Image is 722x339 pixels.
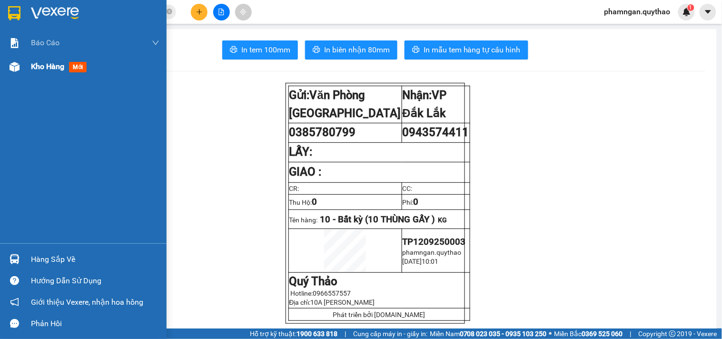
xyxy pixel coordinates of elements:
div: Hướng dẫn sử dụng [31,274,159,288]
span: Văn Phòng [GEOGRAPHIC_DATA] [289,89,401,120]
span: ⚪️ [549,332,552,336]
span: phamngan.quythao [597,6,678,18]
img: icon-new-feature [682,8,691,16]
span: Địa chỉ: [289,299,375,306]
button: printerIn tem 100mm [222,40,298,60]
span: phamngan.quythao [403,249,462,256]
span: Báo cáo [31,37,59,49]
span: Miền Nam [430,329,547,339]
span: 0943574411 [403,126,469,139]
div: Phản hồi [31,317,159,331]
span: [DATE] [403,258,422,265]
strong: 1900 633 818 [297,330,337,338]
sup: 1 [688,4,694,11]
span: copyright [669,330,676,337]
span: Hotline: [291,289,351,297]
span: TP1209250003 [403,237,466,247]
button: printerIn mẫu tem hàng tự cấu hình [405,40,528,60]
span: close-circle [167,8,172,17]
span: 10:01 [422,258,439,265]
td: Thu Hộ: [288,194,402,209]
button: file-add [213,4,230,20]
span: file-add [218,9,225,15]
span: Cung cấp máy in - giấy in: [353,329,427,339]
img: logo-vxr [8,6,20,20]
strong: Gửi: [289,89,401,120]
strong: Quý Thảo [289,275,338,288]
span: 1 [689,4,692,11]
span: | [345,329,346,339]
span: Miền Bắc [554,329,623,339]
span: down [152,39,159,47]
span: 0385780799 [289,126,356,139]
span: 0 [414,197,419,207]
span: 10A [PERSON_NAME] [311,299,375,306]
td: CR: [288,182,402,194]
p: Tên hàng: [289,214,469,225]
span: 0966557557 [313,289,351,297]
span: aim [240,9,247,15]
span: printer [313,46,320,55]
span: KG [438,216,447,224]
button: caret-down [700,4,716,20]
span: In tem 100mm [241,44,290,56]
td: CC: [402,182,470,194]
span: notification [10,298,19,307]
strong: Nhận: [403,89,447,120]
span: mới [69,62,87,72]
span: In biên nhận 80mm [324,44,390,56]
img: warehouse-icon [10,62,20,72]
strong: 0708 023 035 - 0935 103 250 [460,330,547,338]
td: Phát triển bởi [DOMAIN_NAME] [288,309,470,321]
strong: LẤY: [289,145,313,159]
span: close-circle [167,9,172,14]
span: VP Đắk Lắk [403,89,447,120]
span: printer [230,46,237,55]
span: Giới thiệu Vexere, nhận hoa hồng [31,296,143,308]
img: warehouse-icon [10,254,20,264]
span: plus [196,9,203,15]
img: solution-icon [10,38,20,48]
span: 0 [312,197,317,207]
button: aim [235,4,252,20]
span: In mẫu tem hàng tự cấu hình [424,44,521,56]
span: Kho hàng [31,62,64,71]
span: question-circle [10,276,19,285]
strong: 0369 525 060 [582,330,623,338]
div: Hàng sắp về [31,252,159,267]
td: Phí: [402,194,470,209]
span: printer [412,46,420,55]
span: Hỗ trợ kỹ thuật: [250,329,337,339]
button: printerIn biên nhận 80mm [305,40,397,60]
span: message [10,319,19,328]
button: plus [191,4,208,20]
span: caret-down [704,8,712,16]
strong: GIAO : [289,165,322,179]
span: 10 - Bất kỳ (10 THÙNG GẤY ) [320,214,435,225]
span: | [630,329,632,339]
